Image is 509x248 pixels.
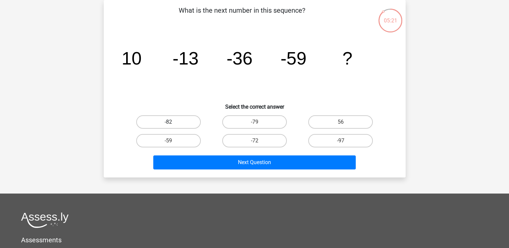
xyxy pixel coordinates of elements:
[226,48,252,68] tspan: -36
[121,48,142,68] tspan: 10
[114,5,370,25] p: What is the next number in this sequence?
[114,98,395,110] h6: Select the correct answer
[222,134,287,147] label: -72
[21,236,488,244] h5: Assessments
[136,134,201,147] label: -59
[136,115,201,129] label: -82
[153,155,356,169] button: Next Question
[378,8,403,25] div: 05:21
[280,48,307,68] tspan: -59
[308,134,373,147] label: -97
[308,115,373,129] label: 56
[222,115,287,129] label: -79
[342,48,352,68] tspan: ?
[172,48,198,68] tspan: -13
[21,212,69,228] img: Assessly logo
